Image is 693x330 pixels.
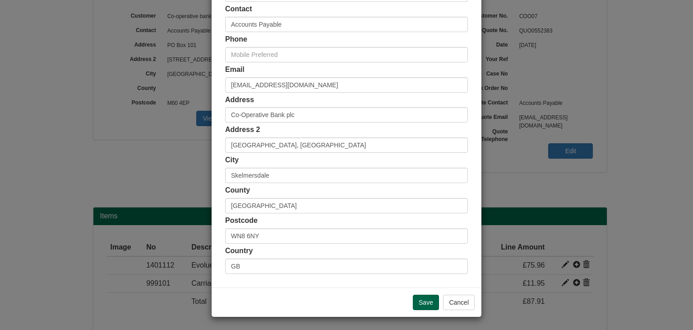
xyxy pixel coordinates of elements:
[225,246,253,256] label: Country
[225,34,247,45] label: Phone
[225,65,245,75] label: Email
[225,125,260,135] label: Address 2
[225,185,250,196] label: County
[225,155,239,165] label: City
[225,95,254,105] label: Address
[443,295,475,310] button: Cancel
[225,216,258,226] label: Postcode
[225,4,252,14] label: Contact
[225,47,468,62] input: Mobile Preferred
[413,295,439,310] input: Save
